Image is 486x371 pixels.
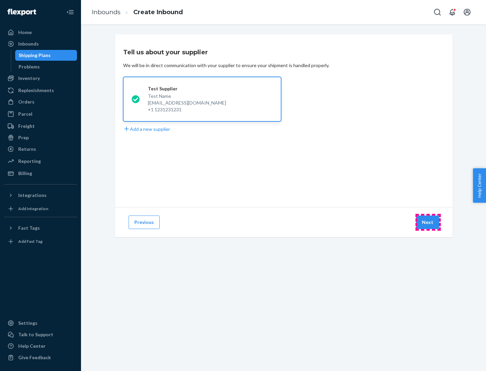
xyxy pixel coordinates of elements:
a: Orders [4,96,77,107]
button: Integrations [4,190,77,201]
button: Open account menu [460,5,474,19]
div: Inbounds [18,40,39,47]
div: Inventory [18,75,40,82]
button: Next [416,216,439,229]
a: Inbounds [92,8,120,16]
a: Reporting [4,156,77,167]
a: Create Inbound [133,8,183,16]
a: Freight [4,121,77,132]
a: Inbounds [4,38,77,49]
div: Fast Tags [18,225,40,231]
div: Prep [18,134,29,141]
a: Shipping Plans [15,50,77,61]
div: Talk to Support [18,331,53,338]
a: Help Center [4,341,77,351]
a: Add Integration [4,203,77,214]
div: Freight [18,123,35,130]
img: Flexport logo [7,9,36,16]
a: Home [4,27,77,38]
div: Parcel [18,111,32,117]
div: Integrations [18,192,47,199]
a: Talk to Support [4,329,77,340]
a: Problems [15,61,77,72]
a: Prep [4,132,77,143]
button: Fast Tags [4,223,77,233]
button: Give Feedback [4,352,77,363]
button: Previous [129,216,160,229]
button: Add a new supplier [123,125,170,133]
div: Home [18,29,32,36]
div: Settings [18,320,37,326]
a: Returns [4,144,77,154]
a: Add Fast Tag [4,236,77,247]
div: Problems [19,63,40,70]
a: Parcel [4,109,77,119]
div: We will be in direct communication with your supplier to ensure your shipment is handled properly. [123,62,329,69]
ol: breadcrumbs [86,2,188,22]
div: Replenishments [18,87,54,94]
a: Inventory [4,73,77,84]
div: Add Integration [18,206,48,211]
button: Close Navigation [63,5,77,19]
div: Returns [18,146,36,152]
button: Help Center [473,168,486,203]
div: Give Feedback [18,354,51,361]
a: Billing [4,168,77,179]
div: Add Fast Tag [18,238,43,244]
div: Orders [18,98,34,105]
button: Open Search Box [431,5,444,19]
div: Reporting [18,158,41,165]
div: Shipping Plans [19,52,51,59]
a: Settings [4,318,77,329]
div: Help Center [18,343,46,349]
h3: Tell us about your supplier [123,48,208,57]
div: Billing [18,170,32,177]
a: Replenishments [4,85,77,96]
button: Open notifications [446,5,459,19]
